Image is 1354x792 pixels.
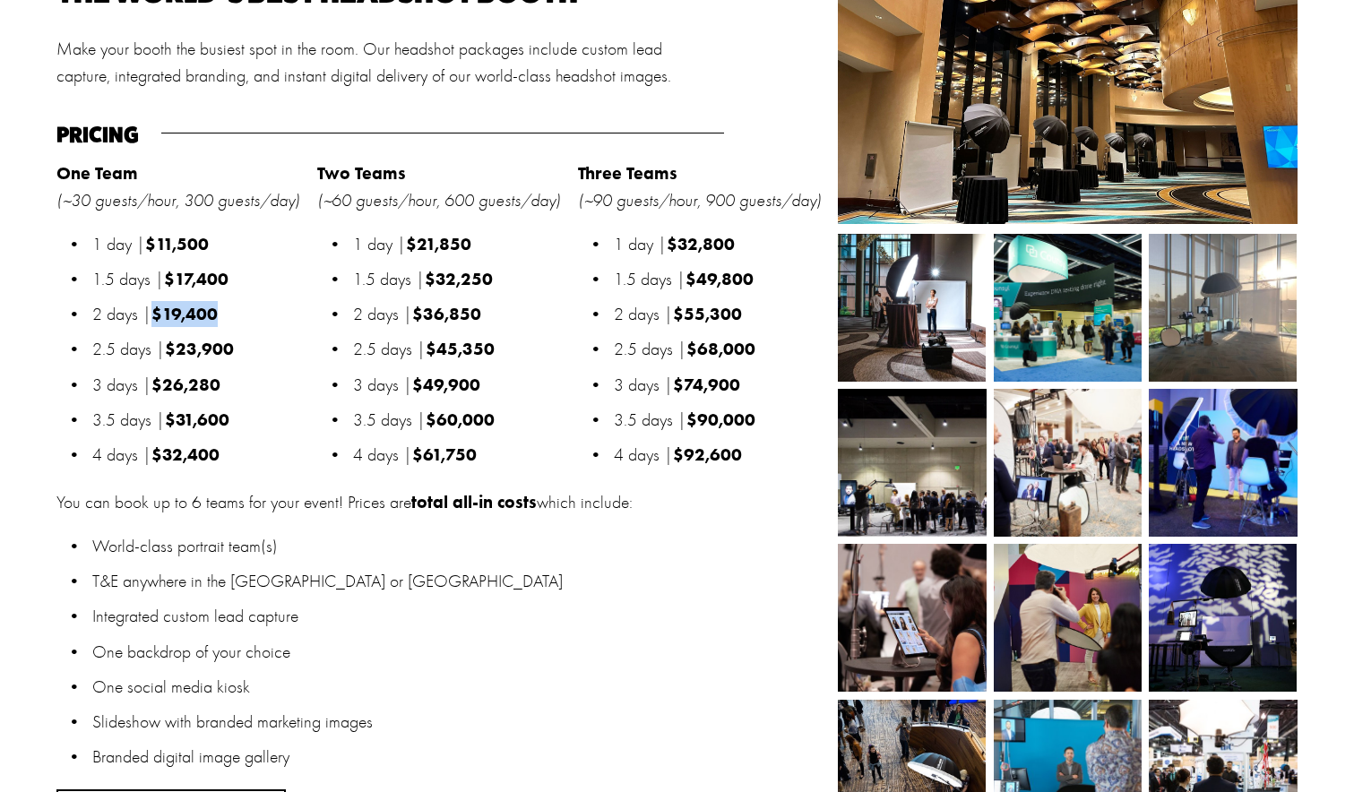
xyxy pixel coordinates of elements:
[614,336,829,362] p: 2.5 days |
[453,491,537,512] strong: all-in costs
[92,407,307,433] p: 3.5 days |
[425,268,493,289] strong: $32,250
[673,303,742,324] strong: $55,300
[614,231,829,257] p: 1 day |
[92,442,307,468] p: 4 days |
[412,443,477,465] strong: $61,750
[406,233,471,254] strong: $21,850
[165,338,234,359] strong: $23,900
[56,36,672,89] p: Make your booth the busiest spot in the room. Our headshot packages include custom lead capture, ...
[667,233,735,254] strong: $32,800
[1082,389,1305,537] img: 23-05-18_TDP_BTS_0017.jpg
[56,489,828,515] p: You can book up to 6 teams for your event! Prices are which include:
[614,407,829,433] p: 3.5 days |
[56,162,138,184] strong: One Team
[673,443,742,465] strong: $92,600
[353,336,568,362] p: 2.5 days |
[92,568,828,594] p: T&E anywhere in the [GEOGRAPHIC_DATA] or [GEOGRAPHIC_DATA]
[614,442,829,468] p: 4 days |
[1149,505,1297,692] img: 271495247_508108323859408_6411661946869337369_n.jpg
[92,674,828,700] p: One social media kiosk
[411,491,448,512] strong: total
[145,233,209,254] strong: $11,500
[614,266,829,292] p: 1.5 days |
[1100,234,1297,382] img: image0.jpeg
[412,374,480,395] strong: $49,900
[317,162,406,184] strong: Two Teams
[151,443,220,465] strong: $32,400
[151,374,220,395] strong: $26,280
[838,234,986,382] img: Nashville HDC-3.jpg
[92,336,307,362] p: 2.5 days |
[412,303,481,324] strong: $36,850
[426,338,495,359] strong: $45,350
[92,603,828,629] p: Integrated custom lead capture
[957,389,1179,537] img: 22-11-16_TDP_BTS_021.jpg
[838,389,1047,537] img: BIO_Backpack.jpg
[164,268,229,289] strong: $17,400
[809,544,1014,692] img: 23-08-21_TDP_BTS_017.jpg
[92,744,828,770] p: Branded digital image gallery
[353,231,568,257] p: 1 day |
[151,303,218,324] strong: $19,400
[686,268,754,289] strong: $49,800
[56,190,300,211] em: (~30 guests/hour, 300 guests/day)
[353,301,568,327] p: 2 days |
[614,301,829,327] p: 2 days |
[686,409,755,430] strong: $90,000
[56,124,151,146] h4: Pricing
[353,407,568,433] p: 3.5 days |
[92,533,828,559] p: World-class portrait team(s)
[353,266,568,292] p: 1.5 days |
[686,338,755,359] strong: $68,000
[353,442,568,468] p: 4 days |
[673,374,740,395] strong: $74,900
[426,409,495,430] strong: $60,000
[92,709,828,735] p: Slideshow with branded marketing images
[92,231,307,257] p: 1 day |
[92,266,307,292] p: 1.5 days |
[92,372,307,398] p: 3 days |
[317,190,561,211] em: (~60 guests/hour, 600 guests/day)
[92,639,828,665] p: One backdrop of your choice
[578,162,677,184] strong: Three Teams
[938,544,1164,692] img: 22-06-23_TwoDudesBTS_295.jpg
[954,234,1177,382] img: _FP_2412.jpg
[92,301,307,327] p: 2 days |
[165,409,229,430] strong: $31,600
[353,372,568,398] p: 3 days |
[614,372,829,398] p: 3 days |
[578,190,822,211] em: (~90 guests/hour, 900 guests/day)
